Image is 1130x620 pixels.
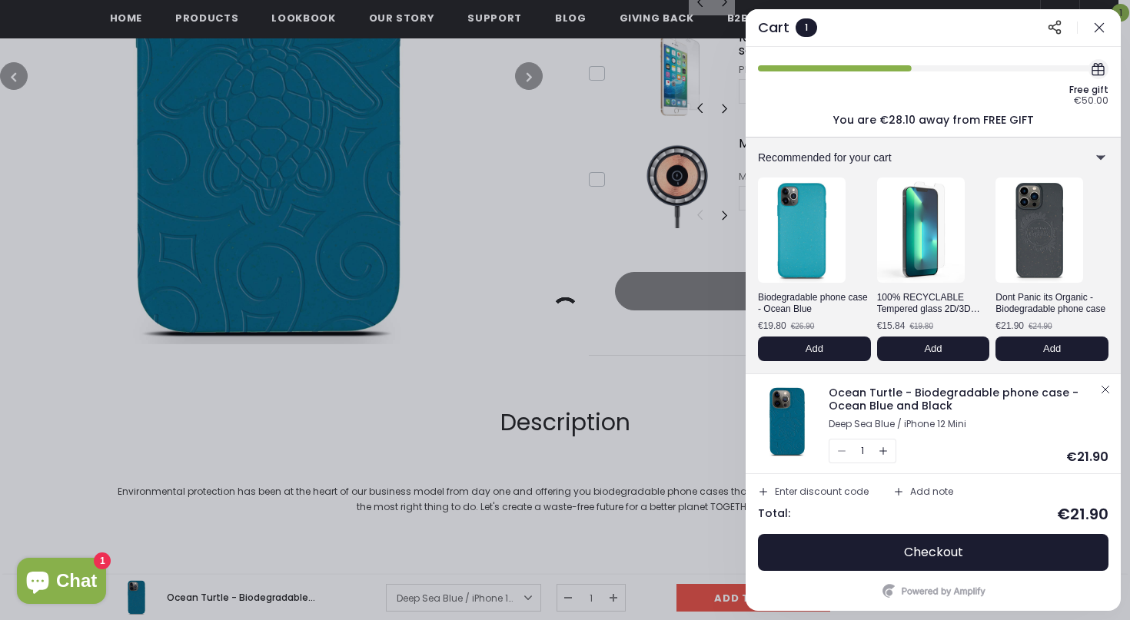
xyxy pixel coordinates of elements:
div: 1 [861,439,864,463]
div: Dont Panic its Organic - Biodegradable phone case [995,290,1108,317]
div: €15.84 [877,321,906,330]
span: Add [1043,343,1061,355]
span: Checkout [904,545,963,560]
span: 100% RECYCLABLE Tempered glass 2D/3D screen protector [877,292,980,326]
div: €24.90 [1029,323,1052,330]
div: €19.80 [909,323,933,330]
div: Cart [758,21,789,35]
button: Add [758,337,871,361]
div: Deep Sea Blue / iPhone 12 Mini [829,419,1096,429]
div: Ocean Turtle - Biodegradable phone case - Ocean Blue and Black [829,385,1096,414]
div: €21.90 [1057,506,1108,522]
button: Add [877,337,990,361]
div: Recommended for your cart [746,138,1121,177]
button: Add [995,337,1108,361]
div: Total: [758,507,790,521]
button: Checkout [758,534,1108,571]
button: Add note [887,480,959,503]
div: You are €28.10 away from FREE GIFT [833,114,1034,125]
div: €50.00 [1074,96,1108,105]
span: Add [806,343,823,355]
button: Enter discount code [752,480,875,503]
div: €21.90 [995,321,1024,330]
div: €21.90 [1066,451,1108,463]
span: Add [924,343,942,355]
div: Biodegradable phone case - Ocean Blue [758,290,871,317]
div: Free gift [1069,85,1108,94]
span: Dont Panic its Organic - Biodegradable phone case [995,292,1105,314]
div: 100% RECYCLABLE Tempered glass 2D/3D screen protector [877,290,990,317]
span: Ocean Turtle - Biodegradable phone case - Ocean Blue and Black [829,385,1078,413]
div: Recommended for your cart [758,152,1041,163]
div: 1 [796,18,817,37]
span: Biodegradable phone case - Ocean Blue [758,292,868,314]
inbox-online-store-chat: Shopify online store chat [12,558,111,608]
div: €26.90 [791,323,815,330]
div: €19.80 [758,321,786,330]
div: Enter discount code [775,487,869,496]
div: Add note [910,487,953,496]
